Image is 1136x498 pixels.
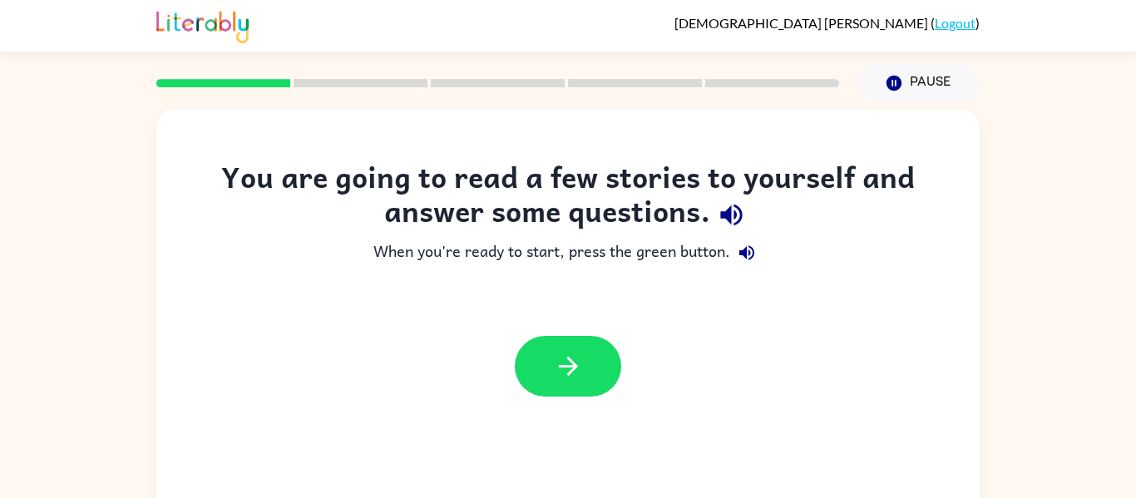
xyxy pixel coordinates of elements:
img: Literably [156,7,249,43]
div: ( ) [674,15,980,31]
span: [DEMOGRAPHIC_DATA] [PERSON_NAME] [674,15,931,31]
div: When you're ready to start, press the green button. [190,236,946,269]
a: Logout [935,15,975,31]
div: You are going to read a few stories to yourself and answer some questions. [190,160,946,236]
button: Pause [859,64,980,102]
